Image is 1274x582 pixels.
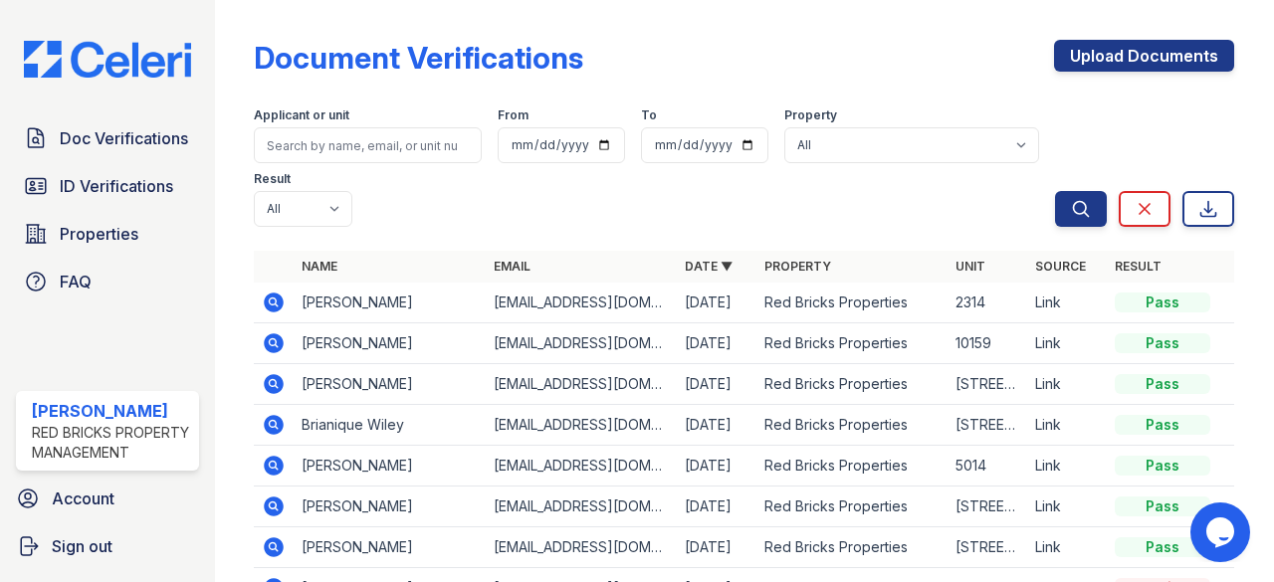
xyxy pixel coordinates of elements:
td: [PERSON_NAME] [294,486,485,527]
td: Brianique Wiley [294,405,485,446]
td: Red Bricks Properties [756,364,948,405]
td: [DATE] [677,527,756,568]
label: Applicant or unit [254,107,349,123]
td: Link [1027,527,1107,568]
td: [PERSON_NAME] [294,364,485,405]
label: Result [254,171,291,187]
a: Name [302,259,337,274]
a: Upload Documents [1054,40,1234,72]
a: Account [8,479,207,518]
span: FAQ [60,270,92,293]
td: Link [1027,486,1107,527]
td: Link [1027,323,1107,364]
td: Link [1027,364,1107,405]
td: [DATE] [677,486,756,527]
td: 5014 [948,446,1027,486]
td: Red Bricks Properties [756,405,948,446]
td: [STREET_ADDRESS] [948,364,1027,405]
td: [EMAIL_ADDRESS][DOMAIN_NAME] [486,323,677,364]
iframe: chat widget [1190,502,1254,562]
div: Pass [1115,537,1210,557]
td: [STREET_ADDRESS] [948,527,1027,568]
div: Pass [1115,374,1210,394]
a: Result [1115,259,1162,274]
div: Document Verifications [254,40,583,76]
td: [PERSON_NAME] [294,446,485,486]
td: [PERSON_NAME] [294,527,485,568]
span: ID Verifications [60,174,173,198]
label: From [498,107,529,123]
td: Link [1027,405,1107,446]
td: [PERSON_NAME] [294,323,485,364]
td: Link [1027,446,1107,486]
td: Red Bricks Properties [756,486,948,527]
td: [EMAIL_ADDRESS][DOMAIN_NAME] [486,283,677,323]
a: Email [494,259,531,274]
td: [DATE] [677,446,756,486]
td: [DATE] [677,364,756,405]
td: 10159 [948,323,1027,364]
div: Pass [1115,456,1210,476]
td: [DATE] [677,323,756,364]
td: [EMAIL_ADDRESS][DOMAIN_NAME] [486,446,677,486]
div: Pass [1115,415,1210,435]
input: Search by name, email, or unit number [254,127,482,163]
a: Date ▼ [685,259,733,274]
td: [EMAIL_ADDRESS][DOMAIN_NAME] [486,405,677,446]
td: [STREET_ADDRESS] [948,405,1027,446]
td: [DATE] [677,405,756,446]
div: [PERSON_NAME] [32,399,191,423]
a: FAQ [16,262,199,301]
a: Property [764,259,831,274]
td: Red Bricks Properties [756,283,948,323]
a: Unit [955,259,985,274]
td: [EMAIL_ADDRESS][DOMAIN_NAME] [486,364,677,405]
td: Red Bricks Properties [756,446,948,486]
td: [DATE] [677,283,756,323]
span: Properties [60,222,138,246]
a: ID Verifications [16,166,199,206]
div: Red Bricks Property Management [32,423,191,463]
a: Source [1035,259,1086,274]
div: Pass [1115,333,1210,353]
label: Property [784,107,837,123]
td: Link [1027,283,1107,323]
img: CE_Logo_Blue-a8612792a0a2168367f1c8372b55b34899dd931a85d93a1a3d3e32e68fde9ad4.png [8,41,207,79]
a: Sign out [8,526,207,566]
label: To [641,107,657,123]
span: Doc Verifications [60,126,188,150]
td: Red Bricks Properties [756,527,948,568]
div: Pass [1115,496,1210,516]
td: 2314 [948,283,1027,323]
td: [EMAIL_ADDRESS][DOMAIN_NAME] [486,486,677,527]
td: [PERSON_NAME] [294,283,485,323]
a: Properties [16,214,199,254]
a: Doc Verifications [16,118,199,158]
span: Account [52,486,114,510]
td: [EMAIL_ADDRESS][DOMAIN_NAME] [486,527,677,568]
td: Red Bricks Properties [756,323,948,364]
td: [STREET_ADDRESS] [948,486,1027,527]
span: Sign out [52,534,112,558]
div: Pass [1115,292,1210,312]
